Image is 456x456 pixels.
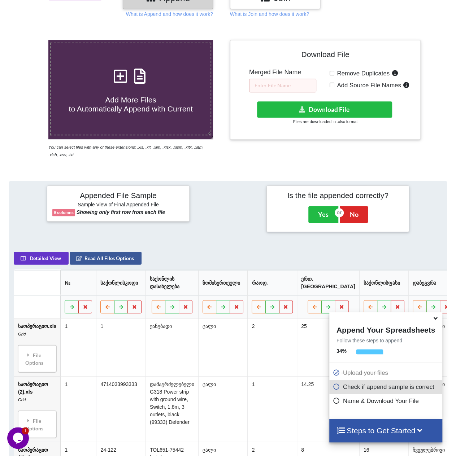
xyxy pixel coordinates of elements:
[48,145,204,157] i: You can select files with any of these extensions: .xls, .xlt, .xlm, .xlsx, .xlsm, .xltx, .xltm, ...
[198,270,248,295] th: ზომისერთეული
[14,376,60,442] td: საოპერაციო (2).xls
[52,202,184,209] h6: Sample View of Final Appended File
[96,270,146,295] th: საქონლისკოდი
[52,191,184,201] h4: Appended File Sample
[359,270,409,295] th: საქონლისფასი
[198,376,248,442] td: ცალი
[77,209,165,215] b: Showing only first row from each file
[20,347,54,370] div: File Options
[146,376,198,442] td: დამაგრძელებელი G318 Power strip with ground wire, Switch, 1.8m, 3 outlets, black (99333) Defender
[272,191,404,200] h4: Is the file appended correctly?
[61,376,96,442] td: 1
[297,318,359,376] td: 25
[69,96,193,113] span: Add More Files to Automatically Append with Current
[333,382,440,391] p: Check if append sample is correct
[248,376,297,442] td: 1
[96,318,146,376] td: 1
[235,45,416,66] h4: Download File
[257,101,392,118] button: Download File
[297,270,359,295] th: ერთ.[GEOGRAPHIC_DATA]
[308,206,338,223] button: Yes
[248,318,297,376] td: 2
[18,332,26,336] i: Grid
[333,368,440,377] p: Upload your files
[70,251,142,264] button: Read All Files Options
[96,376,146,442] td: 4714033993333
[126,10,213,18] p: What is Append and how does it work?
[198,318,248,376] td: ცალი
[334,70,390,77] span: Remove Duplicates
[14,318,60,376] td: საოპერაციო.xls
[146,318,198,376] td: ჟანგბადი
[334,82,401,89] span: Add Source File Names
[61,270,96,295] th: №
[329,337,442,344] p: Follow these steps to append
[333,396,440,405] p: Name & Download Your File
[54,210,74,215] b: 9 columns
[297,376,359,442] td: 14.25
[336,426,435,435] h4: Steps to Get Started
[18,397,26,402] i: Grid
[14,251,69,264] button: Detailed View
[329,324,442,334] h4: Append Your Spreadsheets
[230,10,309,18] p: What is Join and how does it work?
[340,206,368,223] button: No
[293,119,357,124] small: Files are downloaded in .xlsx format
[336,348,347,354] b: 34 %
[7,427,30,449] iframe: chat widget
[20,413,54,435] div: File Options
[61,318,96,376] td: 1
[248,270,297,295] th: რაოდ.
[249,79,316,92] input: Enter File Name
[249,69,316,76] h5: Merged File Name
[146,270,198,295] th: საქონლის დასახელება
